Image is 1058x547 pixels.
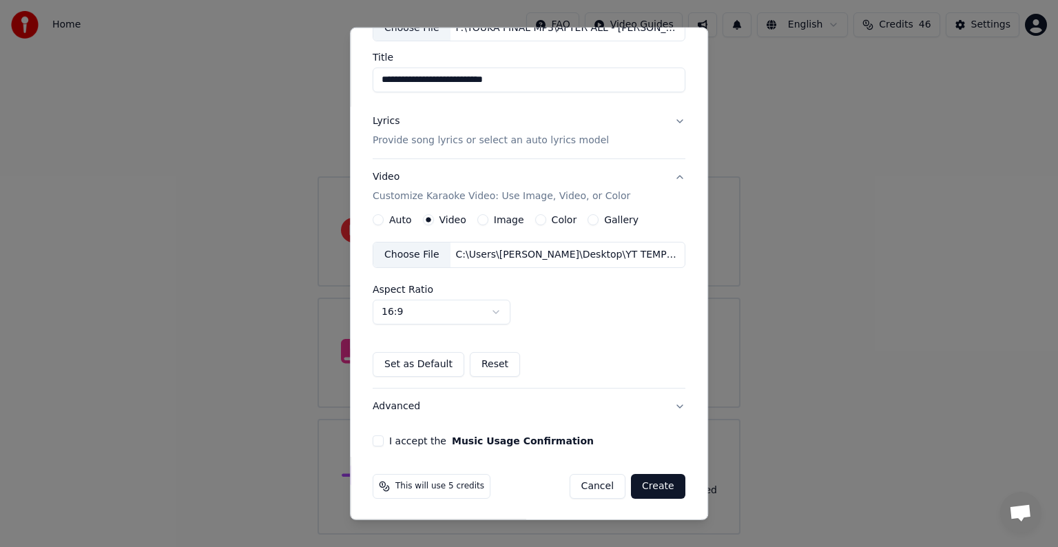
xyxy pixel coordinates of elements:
div: F:\YOUKA FINAL MP3\AFTER ALL - [PERSON_NAME] [PERSON_NAME].MP3 [450,21,685,35]
p: Customize Karaoke Video: Use Image, Video, or Color [373,189,630,203]
button: VideoCustomize Karaoke Video: Use Image, Video, or Color [373,159,685,214]
label: Image [494,215,524,225]
button: LyricsProvide song lyrics or select an auto lyrics model [373,103,685,158]
label: I accept the [389,436,594,446]
button: Set as Default [373,352,464,377]
button: Reset [470,352,520,377]
div: Choose File [373,242,450,267]
span: This will use 5 credits [395,481,484,492]
p: Provide song lyrics or select an auto lyrics model [373,134,609,147]
label: Title [373,52,685,62]
label: Auto [389,215,412,225]
label: Aspect Ratio [373,285,685,294]
button: Advanced [373,389,685,424]
div: Choose File [373,16,450,41]
button: Cancel [570,474,625,499]
div: Lyrics [373,114,400,128]
div: Video [373,170,630,203]
label: Video [439,215,466,225]
label: Gallery [604,215,639,225]
button: I accept the [452,436,594,446]
div: C:\Users\[PERSON_NAME]\Desktop\YT TEMPLATE\new jr karaoke studio final template(1).mp4 [450,248,685,262]
button: Create [631,474,685,499]
div: VideoCustomize Karaoke Video: Use Image, Video, or Color [373,214,685,388]
label: Color [552,215,577,225]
